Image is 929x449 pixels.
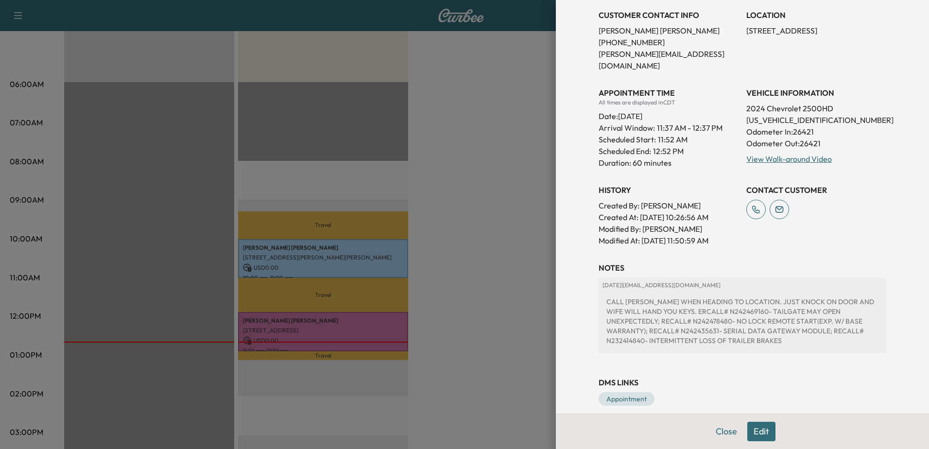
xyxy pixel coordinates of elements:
[599,211,739,223] p: Created At : [DATE] 10:26:56 AM
[599,36,739,48] p: [PHONE_NUMBER]
[599,392,654,406] a: Appointment
[657,122,723,134] span: 11:37 AM - 12:37 PM
[747,422,775,441] button: Edit
[599,87,739,99] h3: APPOINTMENT TIME
[599,223,739,235] p: Modified By : [PERSON_NAME]
[599,235,739,246] p: Modified At : [DATE] 11:50:59 AM
[599,99,739,106] div: All times are displayed in CDT
[599,377,886,388] h3: DMS Links
[599,184,739,196] h3: History
[746,103,886,114] p: 2024 Chevrolet 2500HD
[746,184,886,196] h3: CONTACT CUSTOMER
[746,114,886,126] p: [US_VEHICLE_IDENTIFICATION_NUMBER]
[658,134,688,145] p: 11:52 AM
[746,25,886,36] p: [STREET_ADDRESS]
[599,157,739,169] p: Duration: 60 minutes
[599,262,886,274] h3: NOTES
[599,9,739,21] h3: CUSTOMER CONTACT INFO
[746,87,886,99] h3: VEHICLE INFORMATION
[709,422,743,441] button: Close
[746,138,886,149] p: Odometer Out: 26421
[746,154,832,164] a: View Walk-around Video
[599,134,656,145] p: Scheduled Start:
[599,122,739,134] p: Arrival Window:
[599,200,739,211] p: Created By : [PERSON_NAME]
[602,281,882,289] p: [DATE] | [EMAIL_ADDRESS][DOMAIN_NAME]
[602,293,882,349] div: CALL [PERSON_NAME] WHEN HEADING TO LOCATION. JUST KNOCK ON DOOR AND WIFE WILL HAND YOU KEYS. ERCA...
[599,25,739,36] p: [PERSON_NAME] [PERSON_NAME]
[746,126,886,138] p: Odometer In: 26421
[746,9,886,21] h3: LOCATION
[599,106,739,122] div: Date: [DATE]
[599,48,739,71] p: [PERSON_NAME][EMAIL_ADDRESS][DOMAIN_NAME]
[653,145,684,157] p: 12:52 PM
[599,145,651,157] p: Scheduled End:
